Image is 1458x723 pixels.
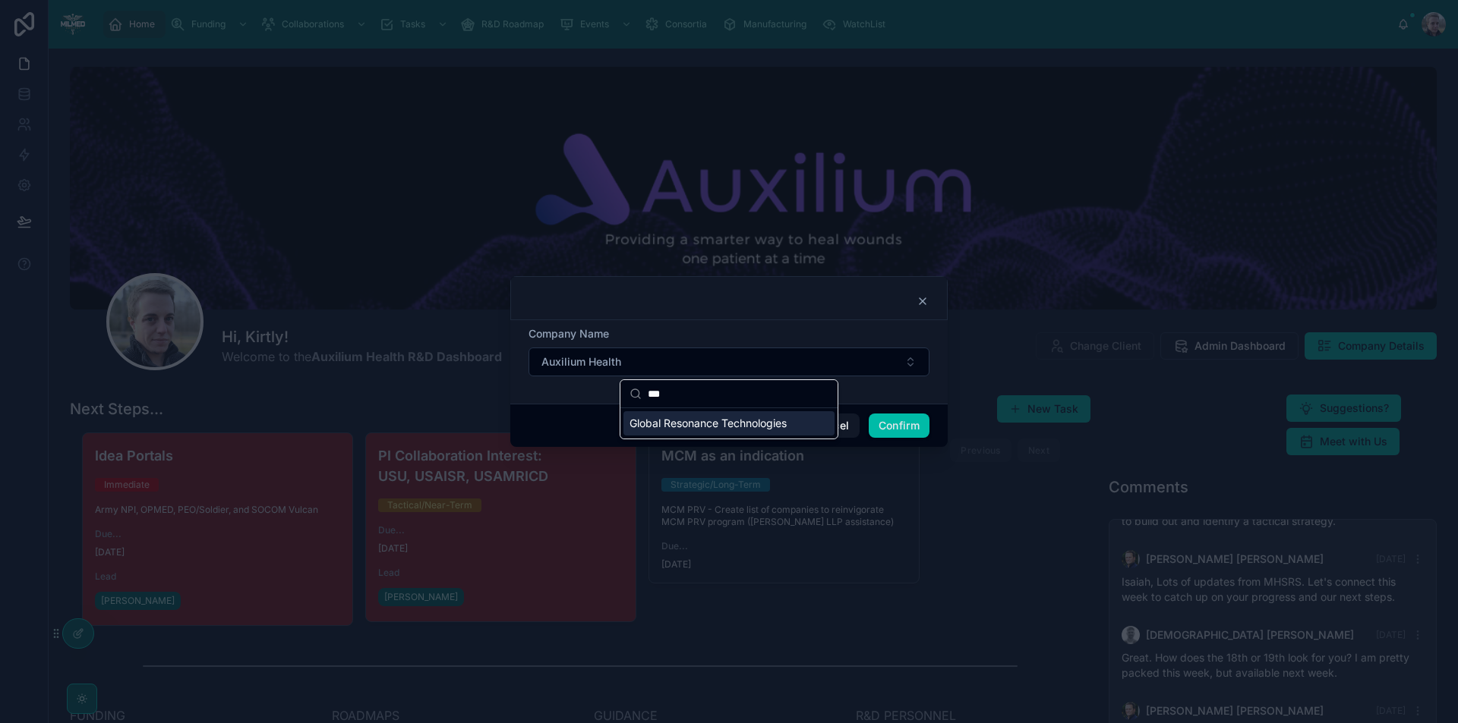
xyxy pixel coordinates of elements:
span: Global Resonance Technologies [630,416,787,431]
button: Confirm [869,413,929,438]
button: Select Button [529,347,929,376]
span: Auxilium Health [541,354,621,369]
span: Company Name [529,327,609,340]
div: Suggestions [620,408,838,439]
